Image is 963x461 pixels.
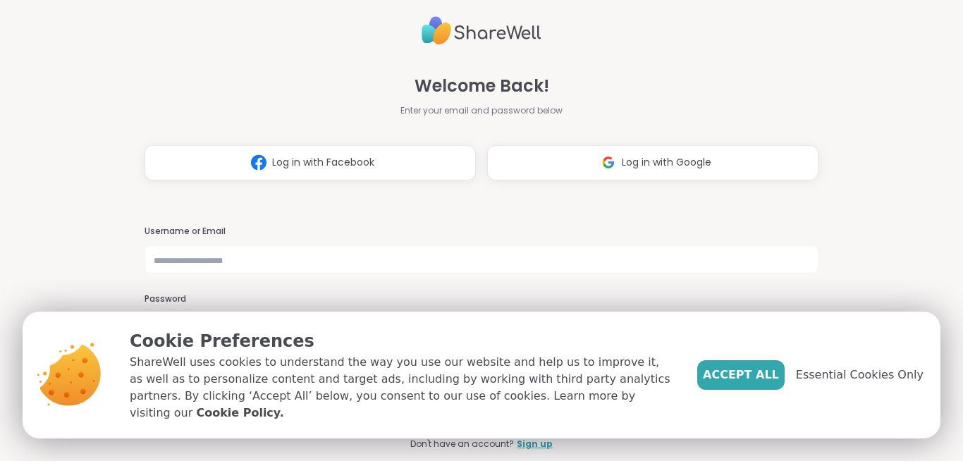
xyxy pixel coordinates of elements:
p: ShareWell uses cookies to understand the way you use our website and help us to improve it, as we... [130,354,675,422]
span: Essential Cookies Only [796,367,924,383]
span: Accept All [703,367,779,383]
button: Accept All [697,360,785,390]
button: Log in with Google [487,145,818,180]
span: Don't have an account? [410,438,514,450]
img: ShareWell Logomark [245,149,272,176]
span: Welcome Back! [415,73,549,99]
img: ShareWell Logo [422,11,541,51]
button: Log in with Facebook [145,145,476,180]
p: Cookie Preferences [130,328,675,354]
img: ShareWell Logomark [595,149,622,176]
h3: Password [145,293,818,305]
span: Enter your email and password below [400,104,563,117]
span: Log in with Facebook [272,155,374,170]
a: Sign up [517,438,553,450]
span: Log in with Google [622,155,711,170]
h3: Username or Email [145,226,818,238]
a: Cookie Policy. [196,405,283,422]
